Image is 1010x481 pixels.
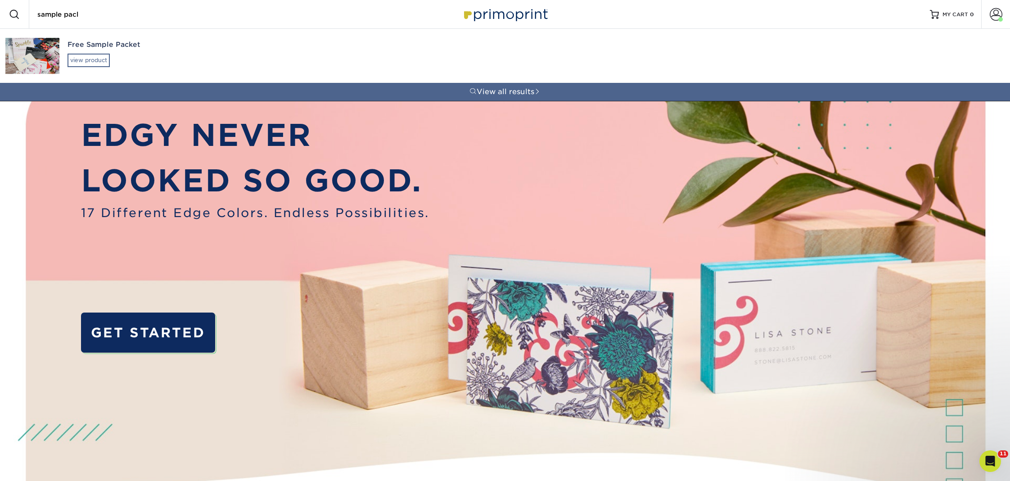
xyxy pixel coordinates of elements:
img: Primoprint [460,5,550,24]
span: MY CART [942,11,968,18]
span: 0 [970,11,974,18]
input: SEARCH PRODUCTS..... [36,9,124,20]
div: view product [68,54,110,67]
div: Free Sample Packet [68,40,326,50]
iframe: Intercom live chat [979,450,1001,472]
span: 11 [998,450,1008,458]
img: Free Sample Packet [5,38,59,74]
p: EDGY NEVER [81,113,429,158]
span: 17 Different Edge Colors. Endless Possibilities. [81,204,429,222]
p: LOOKED SO GOOD. [81,158,429,204]
a: GET STARTED [81,313,216,353]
